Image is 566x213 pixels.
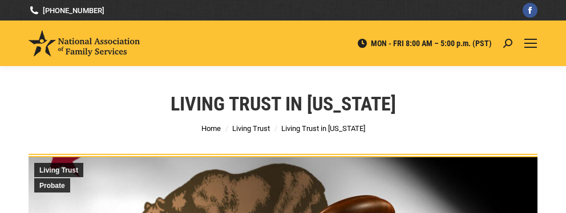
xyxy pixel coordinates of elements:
a: Probate [34,178,70,192]
a: Facebook page opens in new window [523,3,537,18]
span: Living Trust in [US_STATE] [281,124,365,133]
a: [PHONE_NUMBER] [29,5,104,16]
a: Mobile menu icon [524,36,537,50]
a: Home [201,124,221,133]
img: National Association of Family Services [29,30,140,56]
a: Living Trust [232,124,270,133]
span: MON - FRI 8:00 AM – 5:00 p.m. (PST) [357,38,492,48]
h1: Living Trust in [US_STATE] [171,91,396,116]
a: Living Trust [34,163,83,177]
